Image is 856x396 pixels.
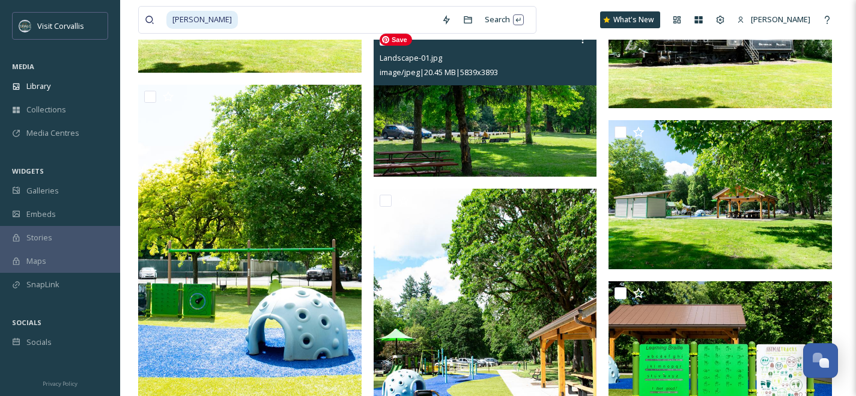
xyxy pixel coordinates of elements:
[26,279,59,290] span: SnapLink
[26,127,79,139] span: Media Centres
[12,318,41,327] span: SOCIALS
[803,343,838,378] button: Open Chat
[26,255,46,267] span: Maps
[37,20,84,31] span: Visit Corvallis
[43,376,77,390] a: Privacy Policy
[751,14,810,25] span: [PERSON_NAME]
[12,166,44,175] span: WIDGETS
[26,232,52,243] span: Stories
[26,81,50,92] span: Library
[19,20,31,32] img: visit-corvallis-badge-dark-blue-orange%281%29.png
[731,8,816,31] a: [PERSON_NAME]
[374,28,597,177] img: Landscape-01.jpg
[609,120,832,269] img: Avery-Park-Adaptive-Playground-13.jpg
[26,104,66,115] span: Collections
[380,34,412,46] span: Save
[43,380,77,388] span: Privacy Policy
[479,8,530,31] div: Search
[12,62,34,71] span: MEDIA
[380,67,498,78] span: image/jpeg | 20.45 MB | 5839 x 3893
[26,337,52,348] span: Socials
[26,185,59,196] span: Galleries
[600,11,660,28] a: What's New
[380,52,442,63] span: Landscape-01.jpg
[26,209,56,220] span: Embeds
[166,11,238,28] span: [PERSON_NAME]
